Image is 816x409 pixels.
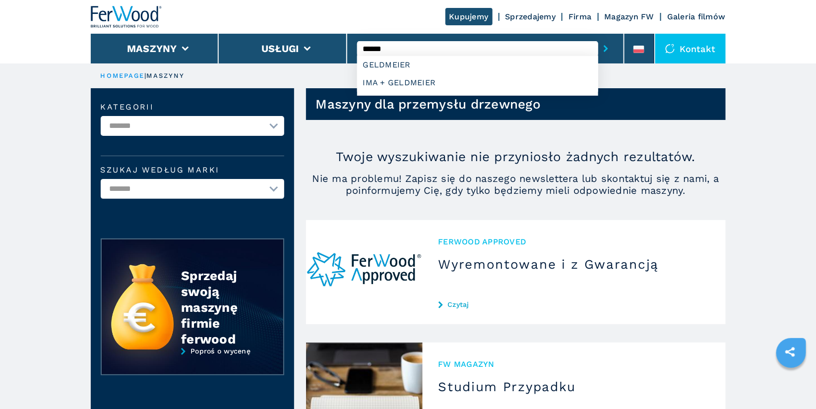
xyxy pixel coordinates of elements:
[778,340,803,364] a: sharethis
[91,6,162,28] img: Ferwood
[439,256,710,272] h3: Wyremontowane i z Gwarancją
[439,236,710,247] span: Ferwood Approved
[147,71,185,80] p: maszyny
[439,379,710,395] h3: Studium Przypadku
[665,44,675,54] img: Kontakt
[655,34,726,63] div: Kontakt
[101,103,284,111] label: kategorii
[439,300,710,308] a: Czytaj
[101,347,284,383] a: Poproś o wycenę
[144,72,146,79] span: |
[127,43,177,55] button: Maszyny
[261,43,299,55] button: Usługi
[568,12,591,21] a: Firma
[306,149,726,165] p: Twoje wyszukiwanie nie przyniosło żadnych rezultatów.
[306,173,726,196] span: Nie ma problemu! Zapisz się do naszego newslettera lub skontaktuj się z nami, a poinformujemy Cię...
[357,74,598,92] div: IMA + GELDMEIER
[439,358,710,370] span: FW MAGAZYN
[605,12,655,21] a: Magazyn FW
[667,12,726,21] a: Galeria filmów
[505,12,556,21] a: Sprzedajemy
[101,72,145,79] a: HOMEPAGE
[181,268,263,347] div: Sprzedaj swoją maszynę firmie ferwood
[101,166,284,174] label: Szukaj według marki
[445,8,493,25] a: Kupujemy
[598,37,614,60] button: submit-button
[357,56,598,74] div: GELDMEIER
[774,364,809,402] iframe: Chat
[316,96,541,112] h1: Maszyny dla przemysłu drzewnego
[306,220,423,324] img: Wyremontowane i z Gwarancją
